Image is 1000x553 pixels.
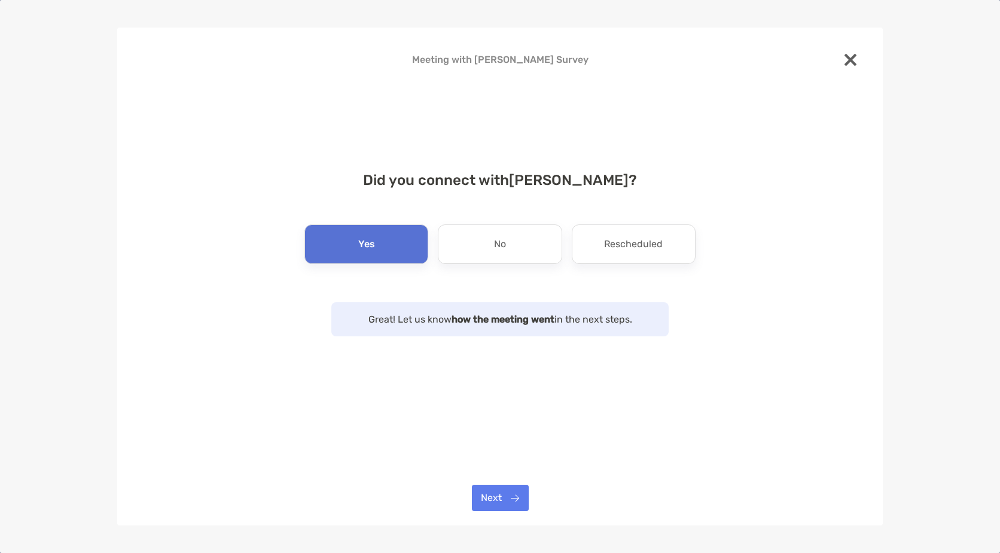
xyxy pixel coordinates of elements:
[343,312,657,327] p: Great! Let us know in the next steps.
[604,235,663,254] p: Rescheduled
[358,235,375,254] p: Yes
[452,314,554,325] strong: how the meeting went
[136,54,864,65] h4: Meeting with [PERSON_NAME] Survey
[472,485,529,511] button: Next
[136,172,864,189] h4: Did you connect with [PERSON_NAME] ?
[494,235,506,254] p: No
[844,54,856,66] img: close modal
